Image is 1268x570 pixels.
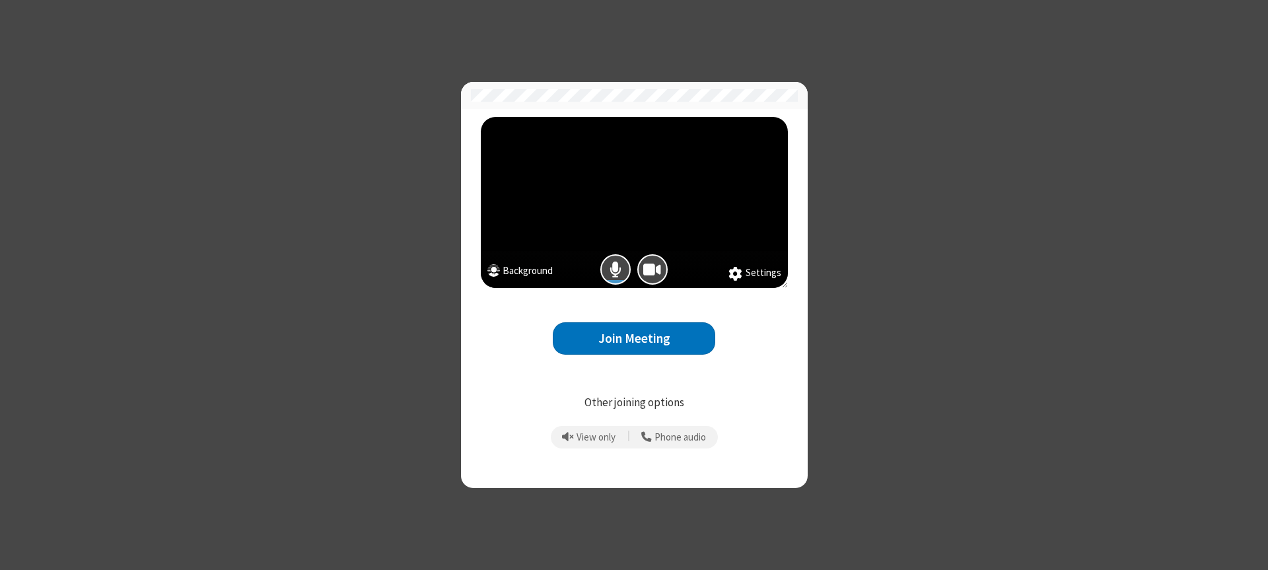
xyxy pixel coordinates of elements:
button: Settings [728,266,781,281]
button: Camera is on [637,254,668,285]
button: Join Meeting [553,322,715,355]
button: Use your phone for mic and speaker while you view the meeting on this device. [637,426,711,448]
p: Other joining options [481,394,788,411]
button: Prevent echo when there is already an active mic and speaker in the room. [557,426,621,448]
button: Background [487,264,553,281]
button: Mic is on [600,254,631,285]
span: | [627,428,630,446]
span: View only [577,432,616,443]
span: Phone audio [654,432,706,443]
